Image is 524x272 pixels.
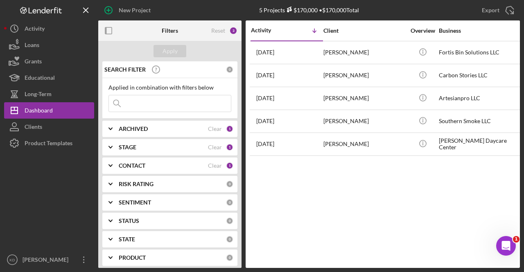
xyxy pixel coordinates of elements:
div: Apply [163,45,178,57]
b: RISK RATING [119,181,154,187]
div: [PERSON_NAME] Daycare Center [439,133,521,155]
div: Grants [25,53,42,72]
div: 0 [226,254,233,261]
button: Long-Term [4,86,94,102]
div: 5 Projects • $170,000 Total [259,7,359,13]
div: 1 [226,144,233,151]
div: Business [439,27,521,34]
b: SEARCH FILTER [104,66,146,73]
div: [PERSON_NAME] [20,252,74,270]
button: Apply [154,45,186,57]
div: Clear [208,144,222,151]
div: 0 [226,180,233,188]
button: New Project [98,2,159,18]
div: Clients [25,119,42,137]
span: 1 [513,236,519,243]
div: Dashboard [25,102,53,121]
button: Clients [4,119,94,135]
div: 3 [229,27,237,35]
button: Educational [4,70,94,86]
div: Product Templates [25,135,72,153]
div: Activity [251,27,287,34]
div: Reset [211,27,225,34]
div: Clear [208,126,222,132]
div: Long-Term [25,86,52,104]
time: 2025-09-18 15:37 [256,72,274,79]
div: [PERSON_NAME] [323,110,405,132]
b: STATE [119,236,135,243]
button: Activity [4,20,94,37]
div: Export [482,2,499,18]
div: Loans [25,37,39,55]
button: Grants [4,53,94,70]
button: Loans [4,37,94,53]
div: $170,000 [285,7,318,13]
div: Client [323,27,405,34]
div: Artesianpro LLC [439,88,521,109]
div: [PERSON_NAME] [323,88,405,109]
b: SENTIMENT [119,199,151,206]
div: 0 [226,66,233,73]
b: STATUS [119,218,139,224]
time: 2025-08-17 00:45 [256,141,274,147]
b: STAGE [119,144,136,151]
button: Export [474,2,520,18]
div: Applied in combination with filters below [108,84,231,91]
div: Carbon Stories LLC [439,65,521,86]
div: 0 [226,217,233,225]
div: 0 [226,236,233,243]
text: KD [9,258,15,262]
button: Dashboard [4,102,94,119]
b: Filters [162,27,178,34]
b: ARCHIVED [119,126,148,132]
div: [PERSON_NAME] [323,65,405,86]
b: CONTACT [119,162,145,169]
div: New Project [119,2,151,18]
div: 1 [226,125,233,133]
time: 2025-09-17 15:37 [256,95,274,101]
time: 2025-08-20 13:53 [256,118,274,124]
button: Product Templates [4,135,94,151]
div: Overview [407,27,438,34]
div: 1 [226,162,233,169]
div: Fortis Bin Solutions LLC [439,42,521,63]
div: Southern Smoke LLC [439,110,521,132]
div: Educational [25,70,55,88]
iframe: Intercom live chat [496,236,516,256]
div: [PERSON_NAME] [323,42,405,63]
div: Activity [25,20,45,39]
div: 0 [226,199,233,206]
div: Clear [208,162,222,169]
b: PRODUCT [119,254,146,261]
button: KD[PERSON_NAME] [4,252,94,268]
div: [PERSON_NAME] [323,133,405,155]
time: 2025-09-22 11:23 [256,49,274,56]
